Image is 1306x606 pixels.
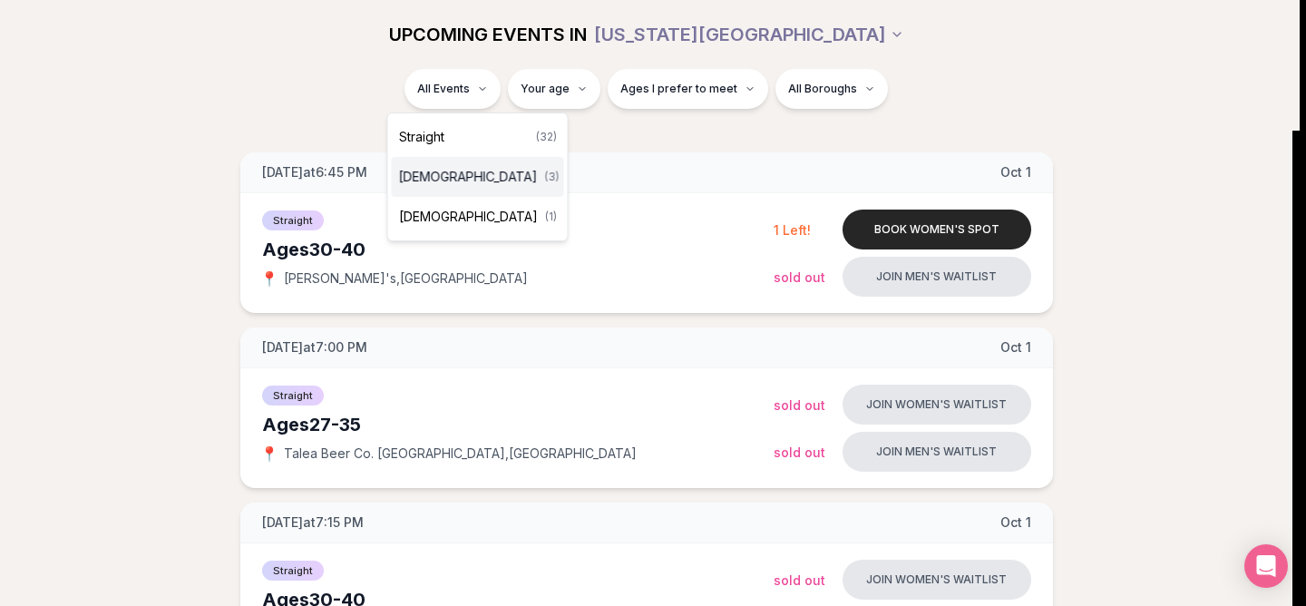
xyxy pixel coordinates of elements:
span: [DEMOGRAPHIC_DATA] [399,168,538,186]
span: ( 3 ) [545,170,560,184]
span: ( 1 ) [545,210,557,224]
span: Straight [399,128,444,146]
span: [DEMOGRAPHIC_DATA] [399,208,538,226]
span: ( 32 ) [536,130,557,144]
